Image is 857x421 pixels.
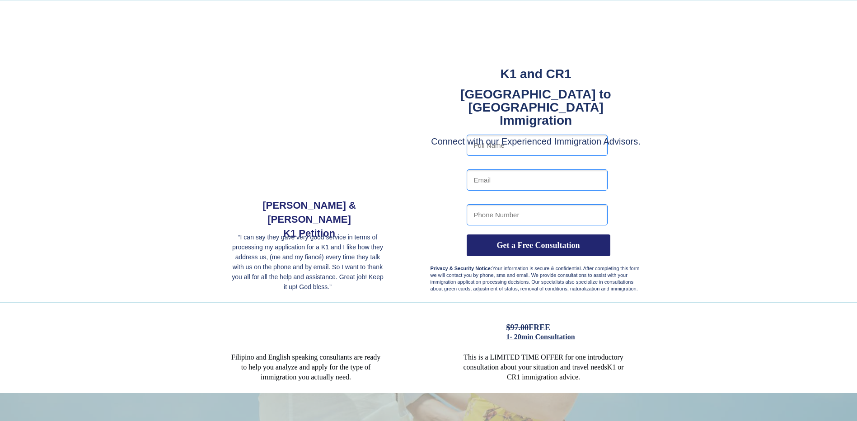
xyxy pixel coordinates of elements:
[467,135,608,156] input: Full Name
[431,266,492,271] strong: Privacy & Security Notice:
[431,136,641,146] span: Connect with our Experienced Immigration Advisors.
[262,200,356,239] span: [PERSON_NAME] & [PERSON_NAME] K1 Petition
[467,204,608,225] input: Phone Number
[231,353,381,381] span: Filipino and English speaking consultants are ready to help you analyze and apply for the type of...
[500,67,571,81] strong: K1 and CR1
[507,363,624,381] span: K1 or CR1 immigration advice.
[460,87,611,127] strong: [GEOGRAPHIC_DATA] to [GEOGRAPHIC_DATA] Immigration
[467,169,608,191] input: Email
[230,232,386,292] p: “I can say they gave very good service in terms of processing my application for a K1 and I like ...
[506,323,551,332] span: FREE
[463,353,623,371] span: This is a LIMITED TIME OFFER for one introductory consultation about your situation and travel needs
[431,266,640,291] span: Your information is secure & confidential. After completing this form we will contact you by phon...
[506,333,575,341] a: 1- 20min Consultation
[506,323,529,332] s: $97.00
[467,240,610,250] span: Get a Free Consultation
[467,234,610,256] button: Get a Free Consultation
